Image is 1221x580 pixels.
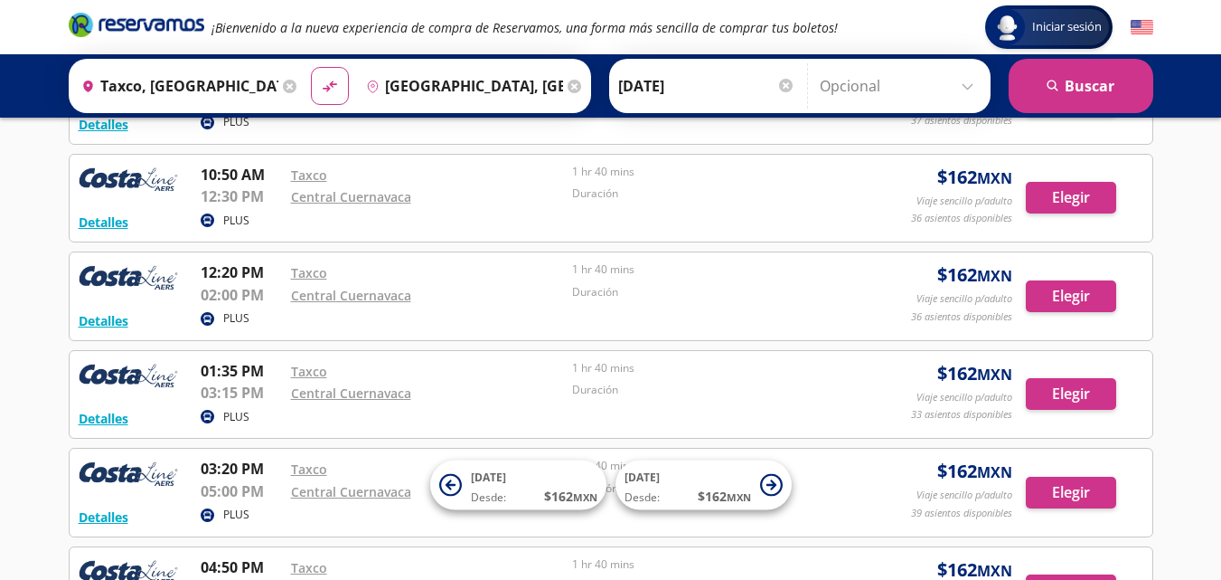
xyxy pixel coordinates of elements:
button: Detalles [79,115,128,134]
p: 1 hr 40 mins [572,360,845,376]
small: MXN [573,490,597,504]
small: MXN [977,365,1012,385]
a: Taxco [291,363,327,380]
span: $ 162 [937,360,1012,387]
p: PLUS [223,114,249,130]
p: 36 asientos disponibles [911,211,1012,226]
span: $ 162 [937,261,1012,289]
a: Taxco [291,264,327,281]
button: Detalles [79,213,128,232]
button: Elegir [1026,477,1116,509]
input: Buscar Origen [74,63,278,109]
a: Central Cuernavaca [291,483,411,500]
a: Central Cuernavaca [291,188,411,205]
p: Viaje sencillo p/adulto [916,390,1012,405]
small: MXN [727,490,751,504]
button: Detalles [79,311,128,330]
p: 03:15 PM [201,382,282,404]
p: Duración [572,185,845,202]
span: [DATE] [625,470,660,485]
p: 02:00 PM [201,284,282,306]
p: 03:20 PM [201,458,282,480]
p: PLUS [223,213,249,229]
button: Detalles [79,409,128,428]
p: 39 asientos disponibles [911,506,1012,521]
p: 36 asientos disponibles [911,309,1012,325]
p: 33 asientos disponibles [911,407,1012,423]
p: 05:00 PM [201,480,282,502]
p: Viaje sencillo p/adulto [916,488,1012,503]
a: Central Cuernavaca [291,287,411,304]
a: Brand Logo [69,11,204,43]
p: 1 hr 40 mins [572,164,845,180]
button: English [1131,16,1153,39]
input: Elegir Fecha [618,63,795,109]
p: PLUS [223,409,249,425]
span: $ 162 [544,487,597,506]
span: Desde: [471,490,506,506]
p: 12:30 PM [201,185,282,207]
p: Duración [572,382,845,398]
p: 37 asientos disponibles [911,113,1012,128]
p: 1 hr 40 mins [572,556,845,573]
p: Duración [572,284,845,300]
button: [DATE]Desde:$162MXN [615,461,792,510]
p: 10:50 AM [201,164,282,185]
button: Elegir [1026,378,1116,410]
p: Viaje sencillo p/adulto [916,291,1012,307]
i: Brand Logo [69,11,204,38]
p: PLUS [223,310,249,327]
span: $ 162 [937,458,1012,485]
span: Iniciar sesión [1025,18,1109,36]
small: MXN [977,168,1012,188]
a: Taxco [291,166,327,184]
p: PLUS [223,507,249,523]
button: Elegir [1026,280,1116,312]
a: Taxco [291,461,327,478]
img: RESERVAMOS [79,360,178,396]
button: Buscar [1009,59,1153,113]
span: [DATE] [471,470,506,485]
p: 12:20 PM [201,261,282,283]
button: Detalles [79,508,128,527]
input: Buscar Destino [359,63,563,109]
img: RESERVAMOS [79,164,178,200]
em: ¡Bienvenido a la nueva experiencia de compra de Reservamos, una forma más sencilla de comprar tus... [211,19,838,36]
small: MXN [977,462,1012,482]
p: 04:50 PM [201,556,282,578]
img: RESERVAMOS [79,458,178,494]
span: Desde: [625,490,660,506]
p: 1 hr 40 mins [572,261,845,278]
p: 01:35 PM [201,360,282,382]
p: 1 hr 40 mins [572,458,845,474]
input: Opcional [820,63,981,109]
a: Central Cuernavaca [291,385,411,402]
button: Elegir [1026,182,1116,214]
button: [DATE]Desde:$162MXN [430,461,606,510]
img: RESERVAMOS [79,261,178,298]
span: $ 162 [698,487,751,506]
a: Taxco [291,559,327,576]
span: $ 162 [937,164,1012,191]
small: MXN [977,266,1012,286]
p: Viaje sencillo p/adulto [916,194,1012,209]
